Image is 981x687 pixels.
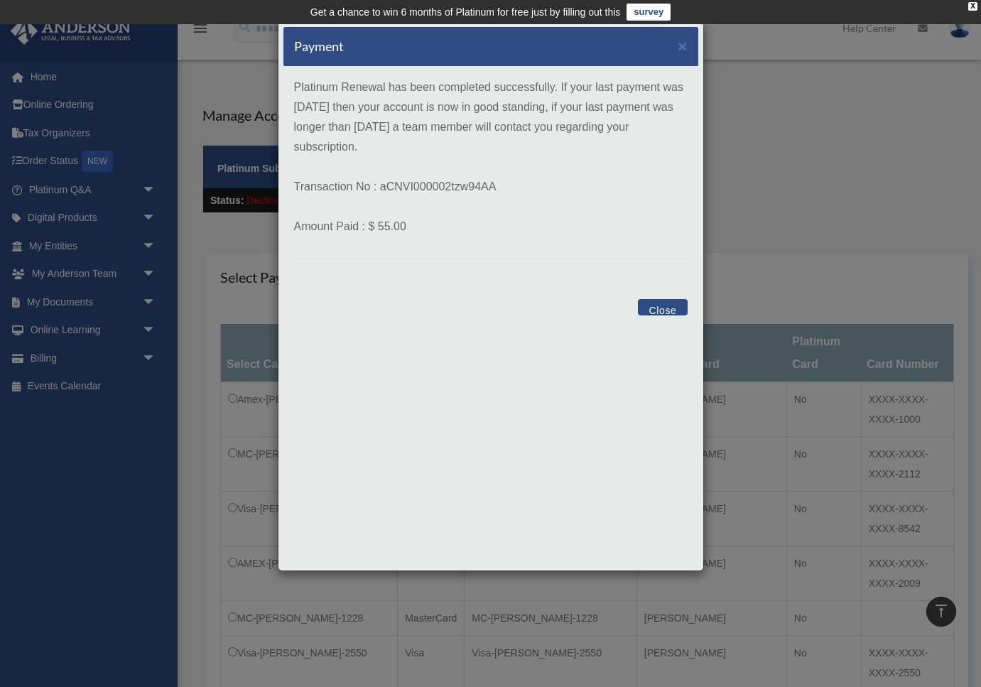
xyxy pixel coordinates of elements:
[968,2,977,11] div: close
[294,217,688,237] p: Amount Paid : $ 55.00
[627,4,671,21] a: survey
[294,77,688,157] p: Platinum Renewal has been completed successfully. If your last payment was [DATE] then your accou...
[294,177,688,197] p: Transaction No : aCNVI000002tzw94AA
[310,4,621,21] div: Get a chance to win 6 months of Platinum for free just by filling out this
[638,299,687,315] button: Close
[294,38,344,55] h5: Payment
[678,38,688,54] span: ×
[678,38,688,53] button: Close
